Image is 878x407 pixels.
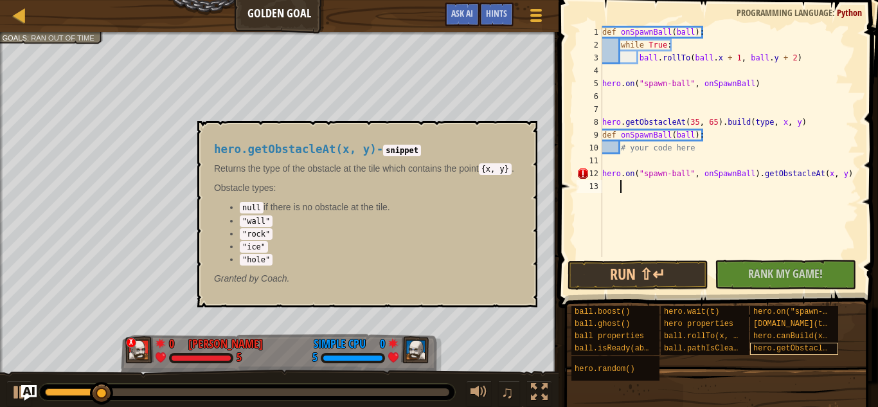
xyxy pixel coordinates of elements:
[401,336,429,363] img: thang_avatar_frame.png
[575,332,644,341] span: ball properties
[479,163,512,175] code: {x, y}
[445,3,479,26] button: Ask AI
[214,143,377,156] span: hero.getObstacleAt(x, y)
[214,273,261,284] span: Granted by
[6,381,32,407] button: Ctrl + P: Play
[240,202,264,213] code: null
[2,33,27,42] span: Goals
[577,26,602,39] div: 1
[577,51,602,64] div: 3
[466,381,492,407] button: Adjust volume
[753,307,865,316] span: hero.on("spawn-ball", f)
[753,332,841,341] span: hero.canBuild(x, y)
[737,6,832,19] span: Programming language
[664,332,742,341] span: ball.rollTo(x, y)
[577,39,602,51] div: 2
[237,352,242,364] div: 5
[575,365,635,374] span: hero.random()
[577,167,602,180] div: 12
[314,336,366,352] div: Simple CPU
[240,254,273,266] code: "hole"
[21,385,37,401] button: Ask AI
[577,116,602,129] div: 8
[748,266,823,282] span: Rank My Game!
[577,103,602,116] div: 7
[214,181,514,194] p: Obstacle types:
[240,201,514,213] li: if there is no obstacle at the tile.
[125,336,154,363] img: thang_avatar_frame.png
[568,260,708,290] button: Run ⇧↵
[27,33,31,42] span: :
[126,338,136,348] div: x
[240,215,273,227] code: "wall"
[577,64,602,77] div: 4
[577,90,602,103] div: 6
[753,344,865,353] span: hero.getObstacleAt(x, y)
[169,336,182,347] div: 0
[188,336,263,352] div: [PERSON_NAME]
[383,145,421,156] code: snippet
[575,320,630,329] span: ball.ghost()
[837,6,862,19] span: Python
[575,307,630,316] span: ball.boost()
[575,344,672,353] span: ball.isReady(ability)
[214,143,514,156] h4: -
[451,7,473,19] span: Ask AI
[372,336,385,347] div: 0
[577,180,602,193] div: 13
[520,3,552,33] button: Show game menu
[214,273,290,284] em: Coach.
[577,154,602,167] div: 11
[240,241,268,253] code: "ice"
[240,228,273,240] code: "rock"
[577,141,602,154] div: 10
[664,344,766,353] span: ball.pathIsClear(x, y)
[664,320,733,329] span: hero properties
[214,162,514,175] p: Returns the type of the obstacle at the tile which contains the point .
[501,383,514,402] span: ♫
[486,7,507,19] span: Hints
[498,381,520,407] button: ♫
[526,381,552,407] button: Toggle fullscreen
[577,129,602,141] div: 9
[664,307,719,316] span: hero.wait(t)
[753,320,869,329] span: [DOMAIN_NAME](type, x, y)
[715,260,856,289] button: Rank My Game!
[577,77,602,90] div: 5
[31,33,94,42] span: Ran out of time
[832,6,837,19] span: :
[312,352,318,364] div: 5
